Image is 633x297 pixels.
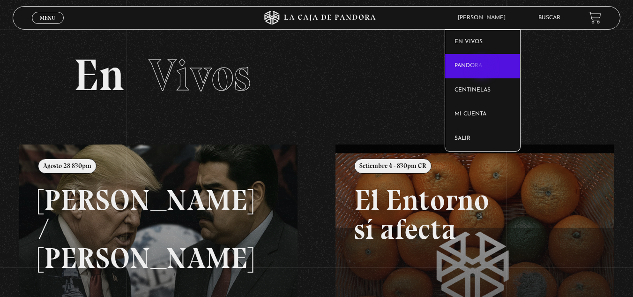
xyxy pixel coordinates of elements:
a: Salir [445,127,520,151]
a: View your shopping cart [588,11,601,24]
a: Centinelas [445,78,520,103]
a: Buscar [538,15,560,21]
span: [PERSON_NAME] [453,15,515,21]
span: Cerrar [37,23,59,29]
span: Vivos [149,48,251,102]
h2: En [74,53,560,98]
a: Pandora [445,54,520,78]
a: Mi cuenta [445,102,520,127]
span: Menu [40,15,55,21]
a: En vivos [445,30,520,54]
